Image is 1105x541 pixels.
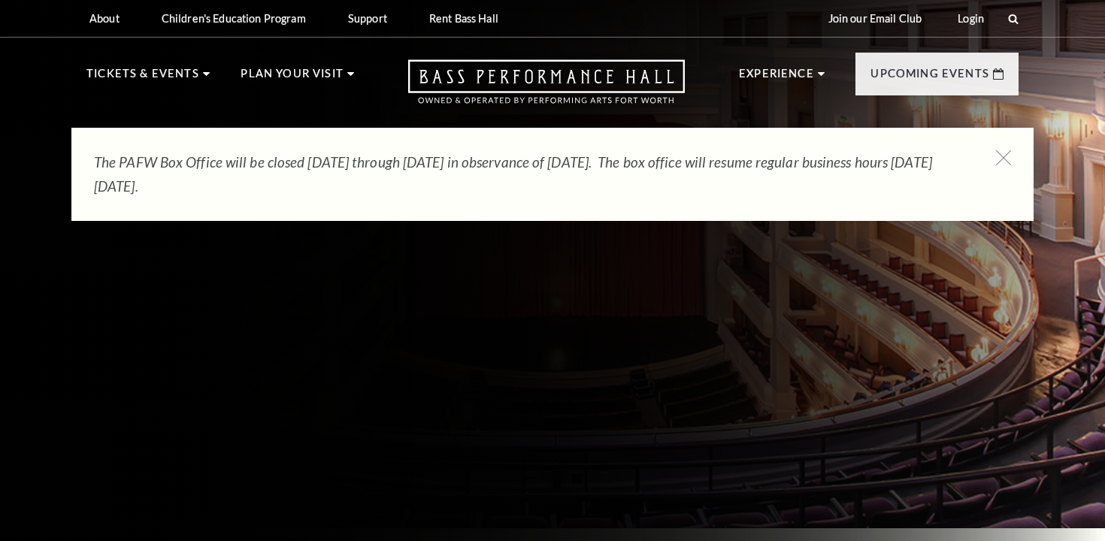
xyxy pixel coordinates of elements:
p: Rent Bass Hall [429,12,498,25]
p: Tickets & Events [86,65,199,92]
p: Children's Education Program [162,12,306,25]
p: About [89,12,120,25]
p: Experience [739,65,814,92]
p: Support [348,12,387,25]
p: Plan Your Visit [241,65,344,92]
p: Upcoming Events [870,65,989,92]
em: The PAFW Box Office will be closed [DATE] through [DATE] in observance of [DATE]. The box office ... [94,153,932,195]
